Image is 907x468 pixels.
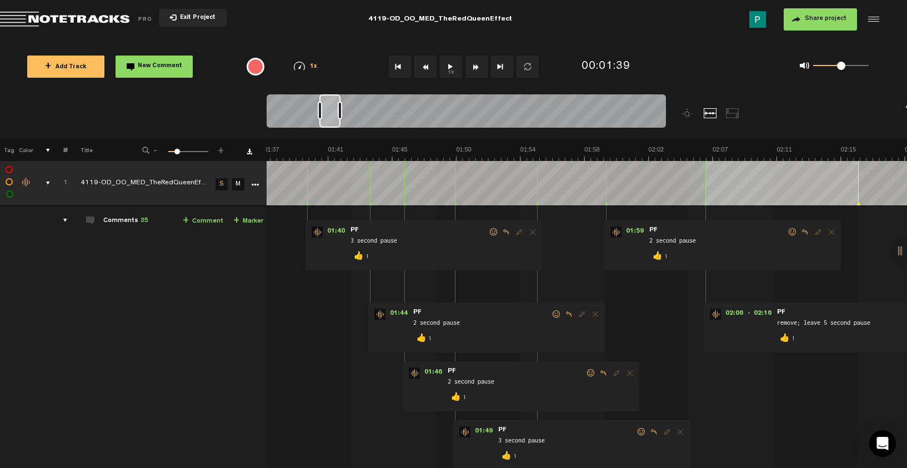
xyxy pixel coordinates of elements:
a: Marker [233,215,263,228]
span: 01:59 [622,227,648,238]
span: Reply to comment [499,228,513,236]
span: PF [412,309,423,316]
span: 35 [141,218,148,224]
span: Delete comment [526,228,539,236]
a: M [232,178,244,190]
div: Click to edit the title [81,178,225,189]
div: Open Intercom Messenger [869,430,896,457]
img: star-track.png [610,227,622,238]
img: speedometer.svg [294,62,305,71]
span: 2 second pause [447,376,585,389]
span: 01:40 [323,227,349,238]
button: Rewind [414,56,437,78]
span: PF [349,227,360,234]
span: Reply to comment [798,228,811,236]
span: 02:06 [721,309,748,320]
a: Comment [183,215,223,228]
span: Add Track [45,64,87,71]
p: 👍 [415,332,427,345]
span: 3 second pause [349,235,488,248]
span: 2 second pause [412,318,551,330]
span: Reply to comment [562,310,575,318]
span: PF [497,426,508,434]
p: 👍 [500,450,512,463]
button: Loop [517,56,539,78]
p: 1 [663,250,669,263]
span: 01:49 [470,426,497,437]
p: 👍 [779,332,790,345]
span: + [45,62,51,71]
a: More [249,179,260,189]
span: + [217,145,226,152]
img: ACg8ocK2_7AM7z2z6jSroFv8AAIBqvSsYiLxF7dFzk16-E4UVv09gA=s96-c [749,11,766,28]
button: Fast Forward [465,56,488,78]
span: PF [648,227,659,234]
img: star-track.png [459,426,470,437]
span: 3 second pause [497,435,636,447]
th: Color [17,139,33,161]
div: Click to change the order number [52,178,69,189]
p: 👍 [353,250,364,263]
td: Change the color of the waveform [17,161,33,206]
span: 01:46 [420,368,447,379]
div: Change the color of the waveform [18,178,35,188]
p: 1 [461,391,468,404]
button: Go to beginning [389,56,411,78]
img: star-track.png [409,368,420,379]
a: S [216,178,228,190]
div: Comments [103,217,148,226]
div: 00:01:39 [582,59,630,75]
p: 1 [427,332,433,345]
span: Delete comment [589,310,602,318]
span: Edit comment [660,428,674,436]
img: star-track.png [710,309,721,320]
span: Reply to comment [597,369,610,377]
span: 01:44 [385,309,412,320]
p: 1 [364,250,370,263]
span: New Comment [138,63,182,69]
span: 2 second pause [648,235,787,248]
p: 👍 [450,391,461,404]
span: Share project [805,16,846,22]
button: New Comment [116,56,193,78]
th: Title [68,139,127,161]
span: + [183,217,189,225]
span: Delete comment [674,428,687,436]
button: +Add Track [27,56,104,78]
a: Download comments [247,149,252,154]
span: Edit comment [811,228,825,236]
td: Click to edit the title 4119-OD_OO_MED_TheRedQueenEffect Mix v1 [68,161,212,206]
td: comments, stamps & drawings [33,161,51,206]
span: - 02:16 [748,309,776,320]
div: comments [52,215,69,226]
span: 1x [310,64,318,70]
span: Reply to comment [647,428,660,436]
span: Delete comment [623,369,637,377]
img: star-track.png [312,227,323,238]
span: PF [776,309,786,316]
span: Exit Project [177,15,216,21]
p: 👍 [652,250,663,263]
span: PF [447,368,457,375]
span: Edit comment [513,228,526,236]
span: Edit comment [610,369,623,377]
button: Exit Project [159,9,227,27]
span: Delete comment [825,228,838,236]
p: 1 [790,332,796,345]
button: Share project [784,8,857,31]
th: # [51,139,68,161]
p: 1 [512,450,518,463]
div: {{ tooltip_message }} [247,58,264,76]
div: comments, stamps & drawings [35,178,52,189]
div: 1x [277,62,334,71]
span: - [151,145,160,152]
td: Click to change the order number 1 [51,161,68,206]
button: 1x [440,56,462,78]
button: Go to end [491,56,513,78]
span: Edit comment [575,310,589,318]
span: + [233,217,239,225]
img: star-track.png [374,309,385,320]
